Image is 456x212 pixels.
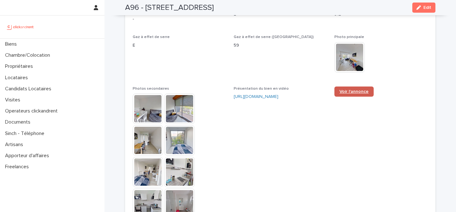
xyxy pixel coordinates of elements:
[3,63,38,69] p: Propriétaires
[3,75,33,81] p: Locataires
[234,35,314,39] span: Gaz à effet de serre ([GEOGRAPHIC_DATA])
[423,5,431,10] span: Edit
[133,16,226,22] p: -
[133,87,169,91] span: Photos secondaires
[3,164,34,170] p: Freelances
[3,97,25,103] p: Visites
[3,41,22,47] p: Biens
[133,42,226,49] p: E
[3,153,54,159] p: Apporteur d'affaires
[334,35,364,39] span: Photo principale
[5,21,36,33] img: UCB0brd3T0yccxBKYDjQ
[234,42,327,49] p: 59
[3,142,28,148] p: Artisans
[3,131,49,137] p: Sinch - Téléphone
[3,52,55,58] p: Chambre/Colocation
[234,94,278,99] a: [URL][DOMAIN_NAME]
[3,119,35,125] p: Documents
[133,35,170,39] span: Gaz à effet de serre
[339,89,369,94] span: Voir l'annonce
[3,108,63,114] p: Operateurs clickandrent
[3,86,56,92] p: Candidats Locataires
[334,87,374,97] a: Voir l'annonce
[412,3,435,13] button: Edit
[234,87,289,91] span: Présentation du bien en vidéo
[125,3,214,12] h2: A96 - [STREET_ADDRESS]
